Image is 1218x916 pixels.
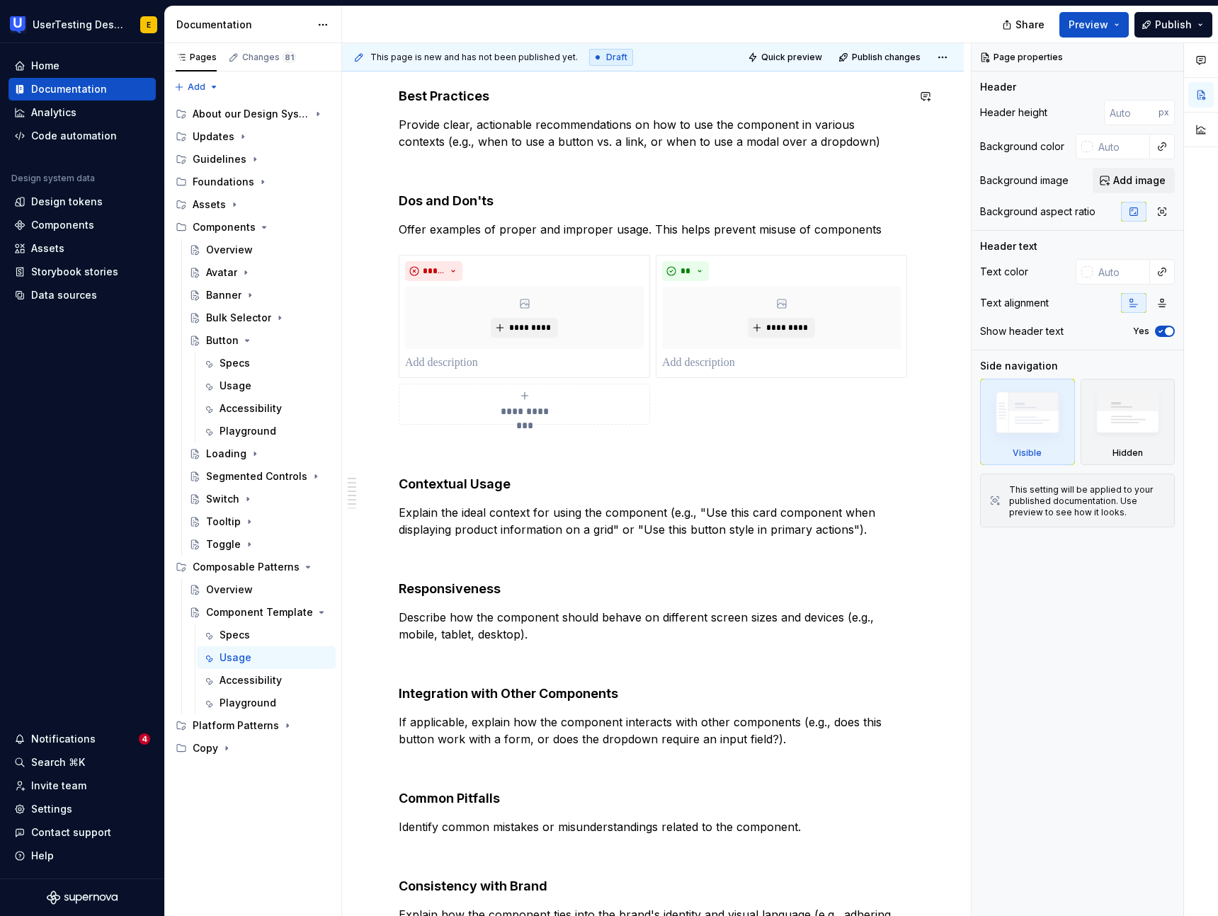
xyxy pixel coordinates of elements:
[170,103,336,760] div: Page tree
[170,556,336,578] div: Composable Patterns
[31,732,96,746] div: Notifications
[980,105,1047,120] div: Header height
[197,624,336,646] a: Specs
[170,171,336,193] div: Foundations
[399,791,500,806] strong: Common Pitfalls
[31,265,118,279] div: Storybook stories
[3,9,161,40] button: UserTesting Design SystemE
[1133,326,1149,337] label: Yes
[183,578,336,601] a: Overview
[980,139,1064,154] div: Background color
[170,193,336,216] div: Assets
[980,173,1069,188] div: Background image
[8,751,156,774] button: Search ⌘K
[399,609,907,643] p: Describe how the component should behave on different screen sizes and devices (e.g., mobile, tab...
[170,737,336,760] div: Copy
[399,714,907,748] p: If applicable, explain how the component interacts with other components (e.g., does this button ...
[606,52,627,63] span: Draft
[980,324,1064,338] div: Show header text
[31,779,86,793] div: Invite team
[10,16,27,33] img: 41adf70f-fc1c-4662-8e2d-d2ab9c673b1b.png
[1112,447,1143,459] div: Hidden
[370,52,578,63] span: This page is new and has not been published yet.
[31,241,64,256] div: Assets
[8,728,156,750] button: Notifications4
[206,288,241,302] div: Banner
[206,447,246,461] div: Loading
[183,329,336,352] a: Button
[8,101,156,124] a: Analytics
[183,307,336,329] a: Bulk Selector
[980,205,1095,219] div: Background aspect ratio
[206,333,239,348] div: Button
[197,374,336,397] a: Usage
[193,130,234,144] div: Updates
[139,733,150,745] span: 4
[197,669,336,692] a: Accessibility
[176,18,310,32] div: Documentation
[1009,484,1166,518] div: This setting will be applied to your published documentation. Use preview to see how it looks.
[206,243,253,257] div: Overview
[206,492,239,506] div: Switch
[220,356,250,370] div: Specs
[31,82,107,96] div: Documentation
[170,77,223,97] button: Add
[183,488,336,510] a: Switch
[8,821,156,844] button: Contact support
[852,52,921,63] span: Publish changes
[1134,12,1212,38] button: Publish
[183,601,336,624] a: Component Template
[206,311,271,325] div: Bulk Selector
[206,515,241,529] div: Tooltip
[31,825,111,840] div: Contact support
[220,651,251,665] div: Usage
[744,47,829,67] button: Quick preview
[399,581,501,596] strong: Responsiveness
[1104,100,1159,125] input: Auto
[980,359,1058,373] div: Side navigation
[1069,18,1108,32] span: Preview
[980,296,1049,310] div: Text alignment
[8,845,156,867] button: Help
[220,424,276,438] div: Playground
[193,719,279,733] div: Platform Patterns
[220,673,282,687] div: Accessibility
[170,714,336,737] div: Platform Patterns
[399,878,547,893] strong: Consistency with Brand
[31,288,97,302] div: Data sources
[170,148,336,171] div: Guidelines
[31,802,72,816] div: Settings
[242,52,296,63] div: Changes
[170,125,336,148] div: Updates
[197,646,336,669] a: Usage
[183,465,336,488] a: Segmented Controls
[31,59,59,73] div: Home
[399,88,489,103] strong: Best Practices
[197,420,336,442] a: Playground
[183,284,336,307] a: Banner
[183,239,336,261] a: Overview
[8,55,156,77] a: Home
[220,628,250,642] div: Specs
[183,261,336,284] a: Avatar
[8,284,156,307] a: Data sources
[1093,134,1150,159] input: Auto
[31,129,117,143] div: Code automation
[995,12,1054,38] button: Share
[980,80,1016,94] div: Header
[31,105,76,120] div: Analytics
[193,197,226,212] div: Assets
[193,560,300,574] div: Composable Patterns
[31,849,54,863] div: Help
[399,476,511,491] strong: Contextual Usage
[1081,379,1176,465] div: Hidden
[399,221,907,238] p: Offer examples of proper and improper usage. This helps prevent misuse of components
[183,510,336,533] a: Tooltip
[8,237,156,260] a: Assets
[183,533,336,556] a: Toggle
[761,52,822,63] span: Quick preview
[8,774,156,797] a: Invite team
[220,379,251,393] div: Usage
[283,52,296,63] span: 81
[193,152,246,166] div: Guidelines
